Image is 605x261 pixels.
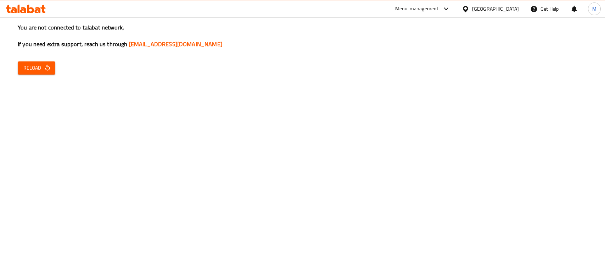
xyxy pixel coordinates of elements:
span: M [592,5,596,13]
a: [EMAIL_ADDRESS][DOMAIN_NAME] [129,39,222,49]
h3: You are not connected to talabat network, If you need extra support, reach us through [18,23,587,48]
button: Reload [18,61,55,75]
span: Reload [23,64,50,72]
div: Menu-management [395,5,439,13]
div: [GEOGRAPHIC_DATA] [472,5,519,13]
